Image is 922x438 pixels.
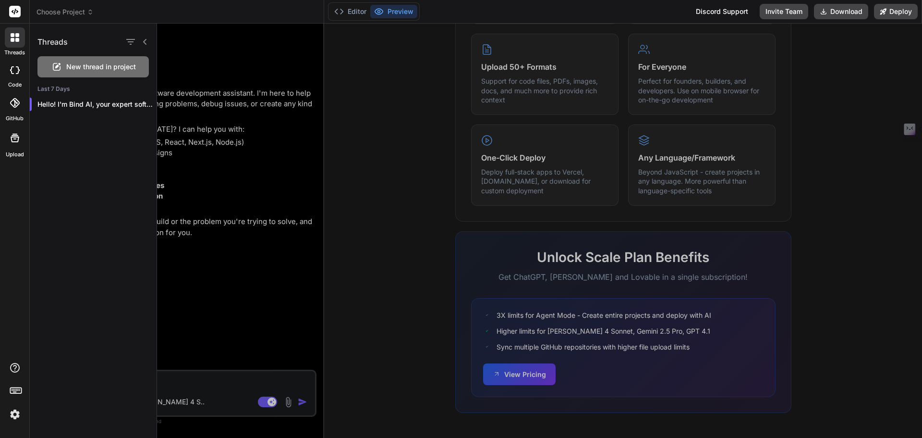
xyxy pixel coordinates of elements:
button: Editor [330,5,370,18]
h2: Last 7 Days [30,85,157,93]
img: settings [7,406,23,423]
button: Invite Team [760,4,808,19]
p: Hello! I'm Bind AI, your expert software... [37,100,157,109]
span: Choose Project [36,7,94,17]
label: threads [4,49,25,57]
button: Preview [370,5,417,18]
div: Discord Support [690,4,754,19]
button: Download [814,4,868,19]
span: New thread in project [66,62,136,72]
button: Deploy [874,4,918,19]
label: code [8,81,22,89]
h1: Threads [37,36,68,48]
label: Upload [6,150,24,159]
label: GitHub [6,114,24,123]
